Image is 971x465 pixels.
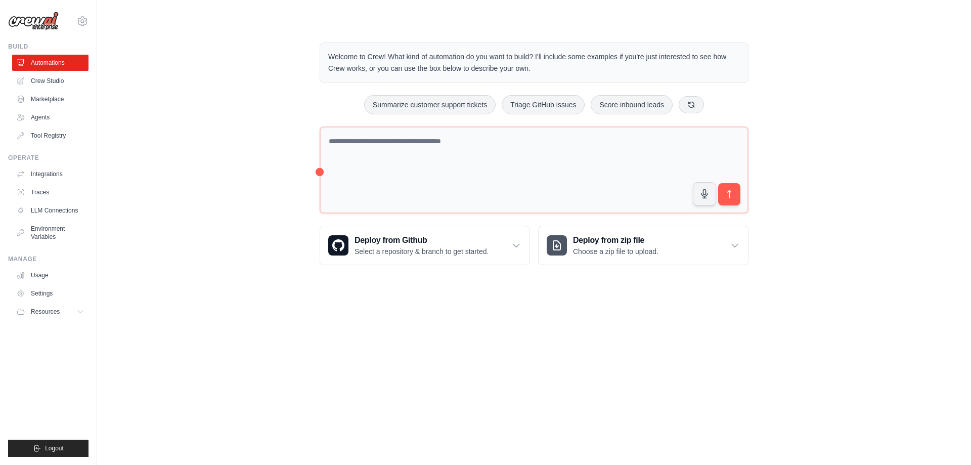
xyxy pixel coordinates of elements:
p: Select a repository & branch to get started. [355,246,489,257]
a: Agents [12,109,89,125]
h3: Deploy from Github [355,234,489,246]
button: Score inbound leads [591,95,673,114]
a: Traces [12,184,89,200]
div: Operate [8,154,89,162]
span: Resources [31,308,60,316]
p: Welcome to Crew! What kind of automation do you want to build? I'll include some examples if you'... [328,51,740,74]
a: LLM Connections [12,202,89,219]
div: Manage [8,255,89,263]
a: Settings [12,285,89,302]
button: Triage GitHub issues [502,95,585,114]
a: Automations [12,55,89,71]
div: Build [8,43,89,51]
a: Tool Registry [12,128,89,144]
a: Crew Studio [12,73,89,89]
a: Marketplace [12,91,89,107]
button: Logout [8,440,89,457]
a: Integrations [12,166,89,182]
img: Logo [8,12,59,31]
p: Choose a zip file to upload. [573,246,658,257]
button: Resources [12,304,89,320]
button: Summarize customer support tickets [364,95,496,114]
h3: Deploy from zip file [573,234,658,246]
span: Logout [45,444,64,452]
a: Usage [12,267,89,283]
a: Environment Variables [12,221,89,245]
